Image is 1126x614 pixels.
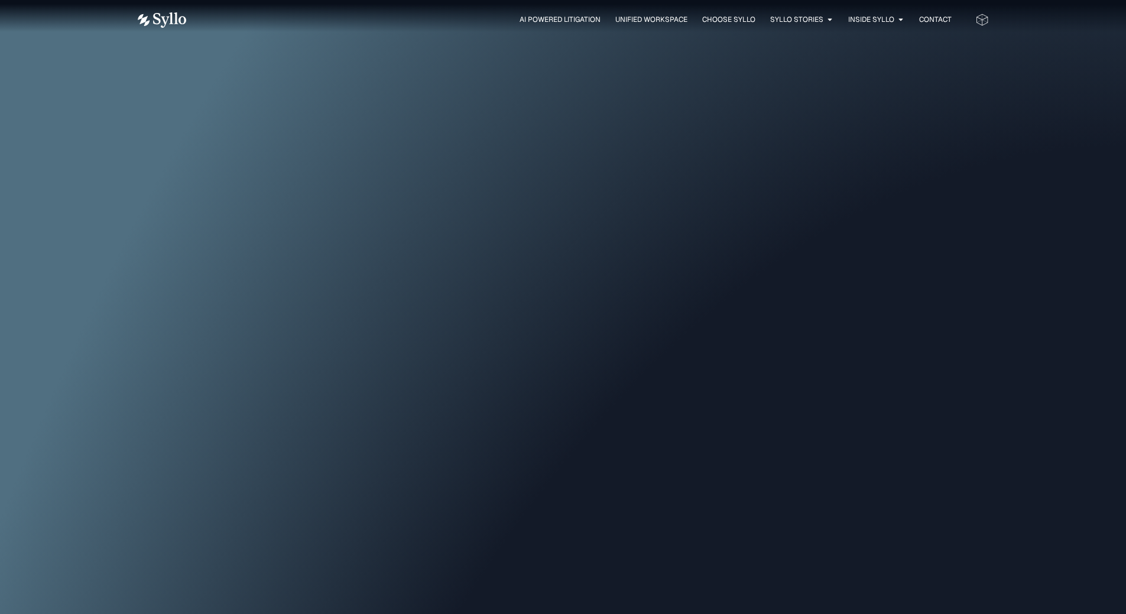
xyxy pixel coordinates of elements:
[210,14,952,25] nav: Menu
[702,14,755,25] a: Choose Syllo
[770,14,823,25] a: Syllo Stories
[210,14,952,25] div: Menu Toggle
[919,14,952,25] a: Contact
[520,14,601,25] a: AI Powered Litigation
[848,14,894,25] a: Inside Syllo
[615,14,687,25] a: Unified Workspace
[138,12,186,28] img: Vector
